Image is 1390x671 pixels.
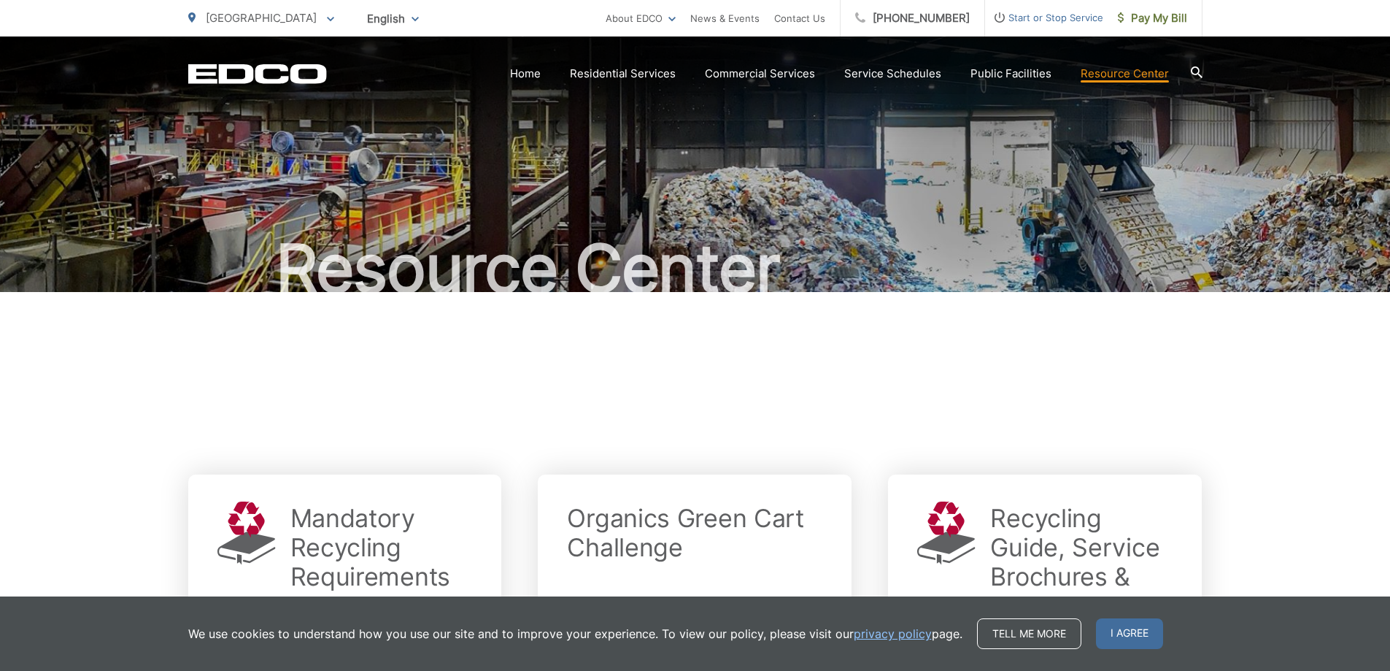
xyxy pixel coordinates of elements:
[188,64,327,84] a: EDCD logo. Return to the homepage.
[705,65,815,83] a: Commercial Services
[290,504,473,591] h2: Mandatory Recycling Requirements
[844,65,941,83] a: Service Schedules
[1081,65,1169,83] a: Resource Center
[970,65,1051,83] a: Public Facilities
[977,618,1081,649] a: Tell me more
[1118,9,1187,27] span: Pay My Bill
[570,65,676,83] a: Residential Services
[206,11,317,25] span: [GEOGRAPHIC_DATA]
[774,9,825,27] a: Contact Us
[1096,618,1163,649] span: I agree
[356,6,430,31] span: English
[690,9,760,27] a: News & Events
[854,625,932,643] a: privacy policy
[188,232,1202,305] h1: Resource Center
[188,625,962,643] p: We use cookies to understand how you use our site and to improve your experience. To view our pol...
[510,65,541,83] a: Home
[567,504,822,562] h2: Organics Green Cart Challenge
[990,504,1173,621] h2: Recycling Guide, Service Brochures & Posters
[606,9,676,27] a: About EDCO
